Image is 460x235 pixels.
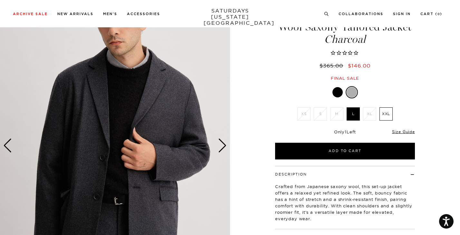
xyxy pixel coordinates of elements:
[345,129,347,134] span: 1
[204,8,257,26] a: SATURDAYS[US_STATE][GEOGRAPHIC_DATA]
[275,143,415,159] button: Add to Cart
[320,62,346,69] del: $365.00
[275,183,415,222] p: Crafted from Japanese saxony wool, this set-up jacket offers a relaxed yet refined look. The soft...
[379,107,393,121] label: XXL
[393,12,411,16] a: Sign In
[392,129,415,134] a: Size Guide
[127,12,160,16] a: Accessories
[437,13,440,16] small: 0
[274,76,416,81] div: Final sale
[274,22,416,45] h1: Wool Saxony Tailored Jacket
[274,50,416,57] span: Rated 0.0 out of 5 stars 0 reviews
[275,173,307,176] button: Description
[13,12,48,16] a: Archive Sale
[348,62,370,69] span: $146.00
[274,34,416,45] span: Charcoal
[347,107,360,121] label: L
[420,12,442,16] a: Cart (0)
[275,129,415,135] div: Only Left
[3,139,12,153] div: Previous slide
[218,139,227,153] div: Next slide
[57,12,93,16] a: New Arrivals
[103,12,117,16] a: Men's
[339,12,383,16] a: Collaborations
